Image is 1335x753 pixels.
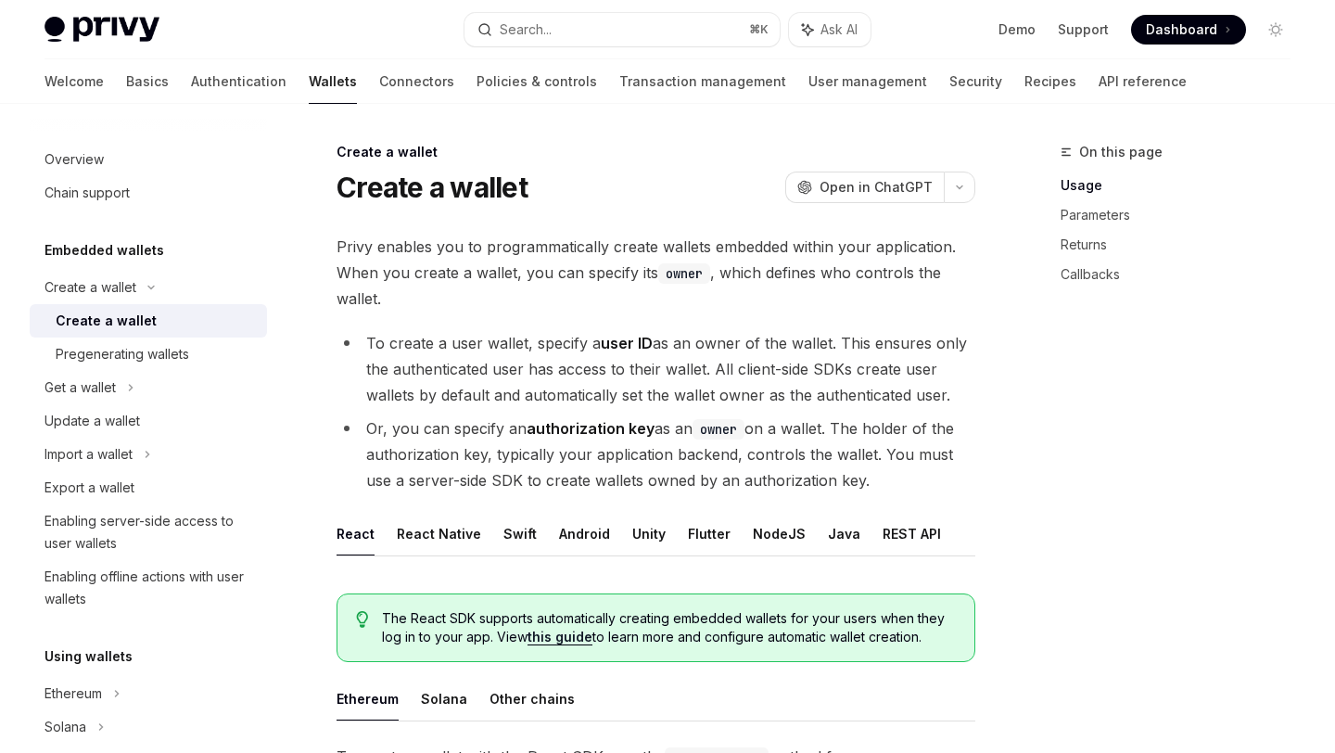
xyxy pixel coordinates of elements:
div: Chain support [44,182,130,204]
span: Ask AI [820,20,858,39]
a: this guide [528,629,592,645]
div: Solana [44,716,86,738]
button: Swift [503,512,537,555]
div: Create a wallet [44,276,136,299]
span: Open in ChatGPT [820,178,933,197]
a: Enabling server-side access to user wallets [30,504,267,560]
a: Connectors [379,59,454,104]
div: Enabling server-side access to user wallets [44,510,256,555]
a: API reference [1099,59,1187,104]
button: Ethereum [337,677,399,721]
a: Transaction management [619,59,786,104]
a: Returns [1061,230,1305,260]
button: Open in ChatGPT [785,172,944,203]
a: Security [949,59,1002,104]
a: Welcome [44,59,104,104]
div: Pregenerating wallets [56,343,189,365]
a: Dashboard [1131,15,1246,45]
span: On this page [1079,141,1163,163]
a: Enabling offline actions with user wallets [30,560,267,616]
div: Overview [44,148,104,171]
button: Android [559,512,610,555]
img: light logo [44,17,159,43]
div: Update a wallet [44,410,140,432]
li: To create a user wallet, specify a as an owner of the wallet. This ensures only the authenticated... [337,330,975,408]
a: Demo [998,20,1036,39]
button: REST API [883,512,941,555]
strong: authorization key [527,419,655,438]
a: Basics [126,59,169,104]
a: Wallets [309,59,357,104]
a: Pregenerating wallets [30,338,267,371]
li: Or, you can specify an as an on a wallet. The holder of the authorization key, typically your app... [337,415,975,493]
a: Support [1058,20,1109,39]
button: NodeJS [753,512,806,555]
a: Update a wallet [30,404,267,438]
h5: Using wallets [44,645,133,668]
button: Solana [421,677,467,721]
div: Enabling offline actions with user wallets [44,566,256,610]
div: Search... [500,19,552,41]
button: Flutter [688,512,731,555]
button: Toggle dark mode [1261,15,1290,45]
span: Privy enables you to programmatically create wallets embedded within your application. When you c... [337,234,975,312]
button: Ask AI [789,13,871,46]
h1: Create a wallet [337,171,528,204]
span: The React SDK supports automatically creating embedded wallets for your users when they log in to... [382,609,956,646]
a: Create a wallet [30,304,267,338]
span: ⌘ K [749,22,769,37]
div: Export a wallet [44,477,134,499]
svg: Tip [356,611,369,628]
button: React Native [397,512,481,555]
code: owner [693,419,744,440]
a: Callbacks [1061,260,1305,289]
div: Import a wallet [44,443,133,466]
button: React [337,512,375,555]
h5: Embedded wallets [44,239,164,262]
a: Chain support [30,176,267,210]
code: owner [658,263,710,284]
button: Unity [632,512,666,555]
a: Authentication [191,59,286,104]
span: Dashboard [1146,20,1217,39]
strong: user ID [601,334,653,352]
a: Usage [1061,171,1305,200]
div: Get a wallet [44,376,116,399]
div: Create a wallet [337,143,975,161]
a: User management [808,59,927,104]
div: Create a wallet [56,310,157,332]
div: Ethereum [44,683,102,705]
a: Policies & controls [477,59,597,104]
a: Parameters [1061,200,1305,230]
a: Export a wallet [30,471,267,504]
button: Search...⌘K [464,13,779,46]
button: Other chains [489,677,575,721]
a: Overview [30,143,267,176]
button: Java [828,512,860,555]
a: Recipes [1024,59,1076,104]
